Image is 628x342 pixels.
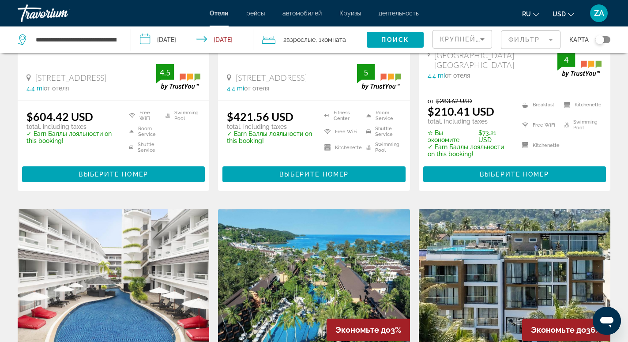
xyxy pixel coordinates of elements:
[316,34,346,46] span: , 1
[501,30,560,49] button: Filter
[125,142,162,153] li: Shuttle Service
[227,85,244,92] span: 4.4 mi
[569,34,589,46] span: карта
[131,26,253,53] button: Check-in date: Oct 17, 2025 Check-out date: Oct 23, 2025
[428,72,445,79] span: 4.4 mi
[327,319,410,341] div: 3%
[440,36,547,43] span: Крупнейшие сбережения
[161,110,200,121] li: Swimming Pool
[125,110,162,121] li: Free WiFi
[246,10,265,17] a: рейсы
[26,110,93,123] ins: $604.42 USD
[560,117,602,133] li: Swimming Pool
[321,36,346,43] span: Комната
[434,41,557,70] span: [STREET_ADDRESS] [GEOGRAPHIC_DATA] [GEOGRAPHIC_DATA]
[22,166,205,182] button: Выберите номер
[335,325,391,334] span: Экономьте до
[531,325,586,334] span: Экономьте до
[518,97,560,113] li: Breakfast
[379,10,419,17] a: деятельность
[560,97,602,113] li: Kitchenette
[357,64,401,90] img: trustyou-badge.svg
[282,10,322,17] a: автомобилей
[357,67,375,78] div: 5
[22,168,205,178] a: Выберите номер
[428,97,434,105] span: от
[436,97,472,105] del: $283.62 USD
[557,54,575,65] div: 4
[339,10,361,17] a: Круизы
[279,171,349,178] span: Выберите номер
[518,117,560,133] li: Free WiFi
[428,129,511,143] p: $73.21 USD
[18,2,106,25] a: Travorium
[594,9,604,18] span: ZA
[320,126,362,137] li: Free WiFi
[362,126,401,137] li: Shuttle Service
[156,64,200,90] img: trustyou-badge.svg
[480,171,549,178] span: Выберите номер
[428,129,477,143] span: ✮ Вы экономите
[440,34,485,45] mat-select: Sort by
[286,36,316,43] span: Взрослые
[227,130,313,144] p: ✓ Earn Баллы лояльности on this booking!
[423,168,606,178] a: Выберите номер
[423,166,606,182] button: Выберите номер
[320,142,362,153] li: Kitchenette
[26,130,118,144] p: ✓ Earn Баллы лояльности on this booking!
[222,168,405,178] a: Выберите номер
[553,11,566,18] span: USD
[428,105,494,118] ins: $210.41 USD
[227,123,313,130] p: total, including taxes
[26,123,118,130] p: total, including taxes
[522,319,610,341] div: 36%
[587,4,610,23] button: User Menu
[283,34,316,46] span: 2
[156,67,174,78] div: 4.5
[557,51,602,77] img: trustyou-badge.svg
[26,85,44,92] span: 4.4 mi
[227,110,293,123] ins: $421.56 USD
[210,10,229,17] a: Отели
[362,142,401,153] li: Swimming Pool
[589,36,610,44] button: Toggle map
[244,85,269,92] span: от отеля
[593,307,621,335] iframe: Кнопка запуска окна обмена сообщениями
[35,73,106,83] span: [STREET_ADDRESS]
[381,36,409,43] span: Поиск
[428,118,511,125] p: total, including taxes
[362,110,401,121] li: Room Service
[236,73,307,83] span: [STREET_ADDRESS]
[522,8,539,20] button: Change language
[44,85,69,92] span: от отеля
[79,171,148,178] span: Выберите номер
[320,110,362,121] li: Fitness Center
[125,126,162,137] li: Room Service
[553,8,574,20] button: Change currency
[445,72,470,79] span: от отеля
[253,26,367,53] button: Travelers: 2 adults, 0 children
[518,137,560,153] li: Kitchenette
[222,166,405,182] button: Выберите номер
[428,143,511,158] p: ✓ Earn Баллы лояльности on this booking!
[522,11,531,18] span: ru
[367,32,424,48] button: Поиск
